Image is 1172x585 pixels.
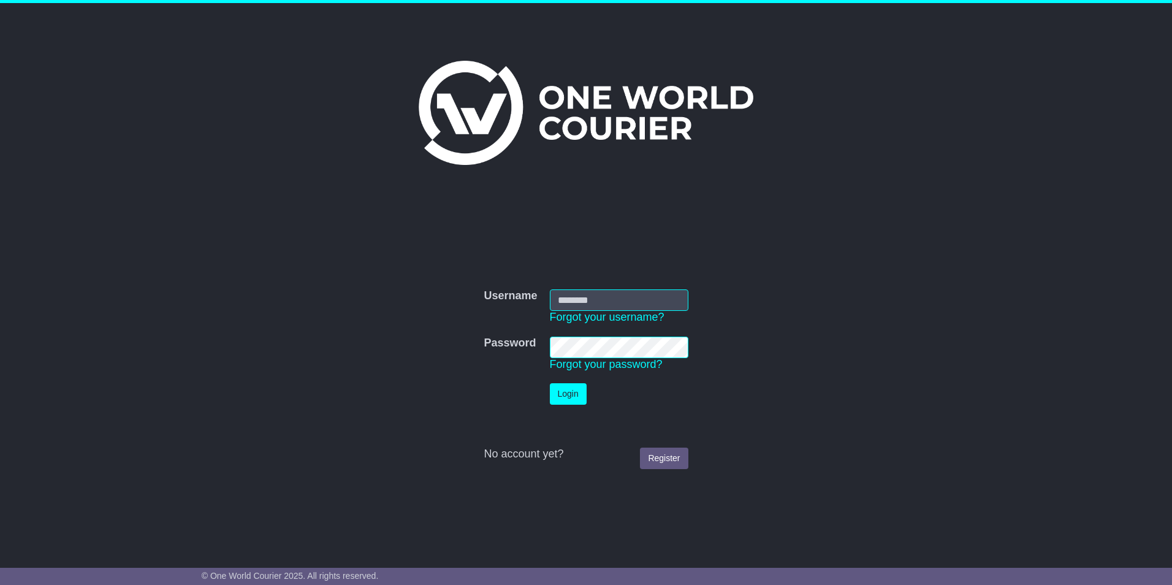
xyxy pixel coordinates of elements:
a: Forgot your password? [550,358,663,370]
a: Register [640,448,688,469]
div: No account yet? [484,448,688,461]
button: Login [550,383,587,405]
a: Forgot your username? [550,311,664,323]
label: Password [484,337,536,350]
img: One World [419,61,753,165]
label: Username [484,289,537,303]
span: © One World Courier 2025. All rights reserved. [202,571,379,581]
